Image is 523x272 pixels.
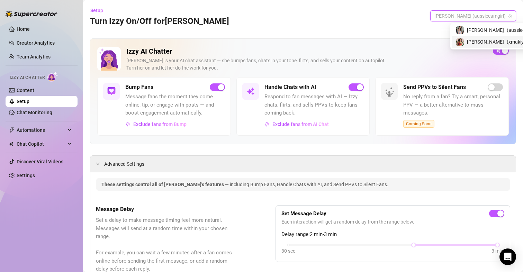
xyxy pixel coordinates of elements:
h5: Send PPVs to Silent Fans [403,83,466,91]
div: 30 sec [281,247,295,255]
span: Respond to fan messages with AI — Izzy chats, flirts, and sells PPVs to keep fans coming back. [264,93,364,117]
button: Exclude fans from Bump [125,119,187,130]
span: No reply from a fan? Try a smart, personal PPV — a better alternative to mass messages. [403,93,503,117]
span: expanded [96,162,100,166]
span: — including Bump Fans, Handle Chats with AI, and Send PPVs to Silent Fans. [225,182,388,187]
span: [PERSON_NAME] [467,38,504,46]
span: Automations [17,125,66,136]
a: Team Analytics [17,54,51,60]
div: Open Intercom Messenger [499,248,516,265]
a: Setup [17,99,29,104]
h5: Bump Fans [125,83,153,91]
span: team [508,14,512,18]
div: [PERSON_NAME] is your AI chat assistant — she bumps fans, chats in your tone, flirts, and sells y... [126,57,487,72]
button: Exclude fans from AI Chat [264,119,329,130]
img: AI Chatter [47,72,58,82]
h5: Handle Chats with AI [264,83,316,91]
span: These settings control all of [PERSON_NAME]'s features [101,182,225,187]
div: 3 min [492,247,503,255]
img: svg%3e [107,87,116,96]
span: Delay range: 2 min - 3 min [281,230,504,239]
span: Maki (aussiecamgirl) [434,11,512,21]
img: svg%3e [265,122,270,127]
a: Settings [17,173,35,178]
h2: Izzy AI Chatter [126,47,487,56]
img: maki [456,38,464,46]
span: Setup [90,8,103,13]
img: Chat Copilot [9,142,13,146]
img: Maki [456,26,464,34]
span: Advanced Settings [104,160,144,168]
strong: Set Message Delay [281,210,326,217]
button: Setup [90,5,109,16]
img: svg%3e [126,122,130,127]
img: logo-BBDzfeDw.svg [6,10,57,17]
a: Chat Monitoring [17,110,52,115]
h3: Turn Izzy On/Off for [PERSON_NAME] [90,16,229,27]
a: Content [17,88,34,93]
a: Home [17,26,30,32]
span: Exclude fans from Bump [133,121,187,127]
span: Exclude fans from AI Chat [272,121,329,127]
span: Each interaction will get a random delay from the range below. [281,218,504,226]
span: Izzy AI Chatter [10,74,45,81]
span: [PERSON_NAME] [467,26,504,34]
span: Chat Copilot [17,138,66,149]
span: thunderbolt [9,127,15,133]
span: Coming Soon [403,120,434,128]
img: svg%3e [246,87,255,96]
h5: Message Delay [96,205,241,214]
span: Message fans the moment they come online, tip, or engage with posts — and boost engagement automa... [125,93,225,117]
a: Creator Analytics [17,37,72,48]
div: expanded [96,160,104,167]
img: Izzy AI Chatter [97,47,121,71]
a: Discover Viral Videos [17,159,63,164]
img: silent-fans-ppv-o-N6Mmdf.svg [385,87,396,98]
